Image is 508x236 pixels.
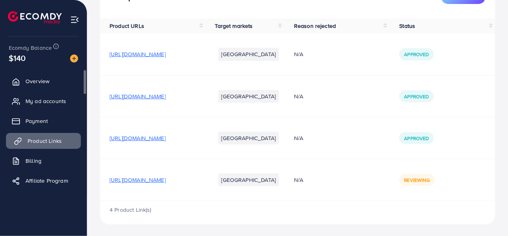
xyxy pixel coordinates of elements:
[25,117,48,125] span: Payment
[6,153,81,169] a: Billing
[215,22,253,30] span: Target markets
[399,22,415,30] span: Status
[110,92,166,100] span: [URL][DOMAIN_NAME]
[404,51,429,58] span: Approved
[294,176,303,184] span: N/A
[404,135,429,142] span: Approved
[218,90,279,103] li: [GEOGRAPHIC_DATA]
[218,132,279,144] li: [GEOGRAPHIC_DATA]
[474,200,502,230] iframe: Chat
[25,77,49,85] span: Overview
[110,50,166,58] span: [URL][DOMAIN_NAME]
[218,174,279,186] li: [GEOGRAPHIC_DATA]
[25,97,66,105] span: My ad accounts
[294,92,303,100] span: N/A
[70,55,78,62] img: image
[404,93,429,100] span: Approved
[70,15,79,24] img: menu
[110,134,166,142] span: [URL][DOMAIN_NAME]
[6,73,81,89] a: Overview
[6,113,81,129] a: Payment
[110,176,166,184] span: [URL][DOMAIN_NAME]
[8,11,62,23] img: logo
[6,93,81,109] a: My ad accounts
[25,157,41,165] span: Billing
[404,177,430,183] span: Reviewing
[294,134,303,142] span: N/A
[25,177,68,185] span: Affiliate Program
[6,173,81,189] a: Affiliate Program
[9,44,52,52] span: Ecomdy Balance
[6,133,81,149] a: Product Links
[27,137,62,145] span: Product Links
[9,52,26,64] span: $140
[110,206,151,214] span: 4 Product Link(s)
[294,22,336,30] span: Reason rejected
[110,22,144,30] span: Product URLs
[294,50,303,58] span: N/A
[218,48,279,60] li: [GEOGRAPHIC_DATA]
